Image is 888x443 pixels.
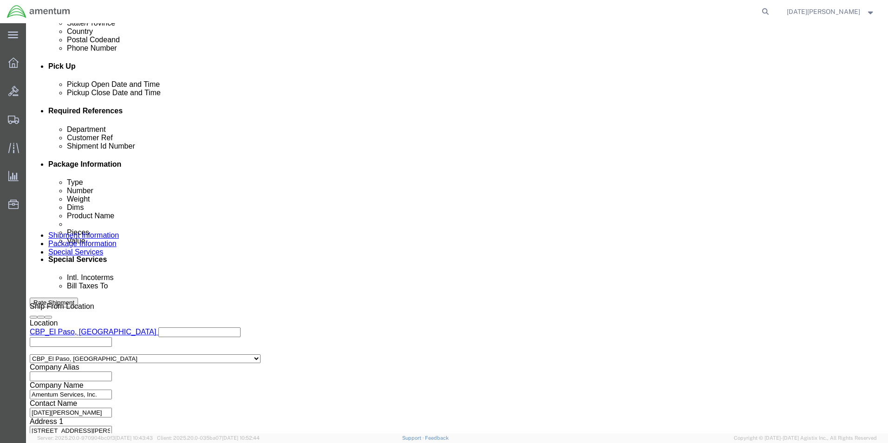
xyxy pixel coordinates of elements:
[115,435,153,441] span: [DATE] 10:43:43
[787,7,860,17] span: Noel Arrieta
[786,6,875,17] button: [DATE][PERSON_NAME]
[7,5,71,19] img: logo
[222,435,260,441] span: [DATE] 10:52:44
[734,434,877,442] span: Copyright © [DATE]-[DATE] Agistix Inc., All Rights Reserved
[157,435,260,441] span: Client: 2025.20.0-035ba07
[37,435,153,441] span: Server: 2025.20.0-970904bc0f3
[26,23,888,433] iframe: FS Legacy Container
[425,435,449,441] a: Feedback
[402,435,425,441] a: Support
